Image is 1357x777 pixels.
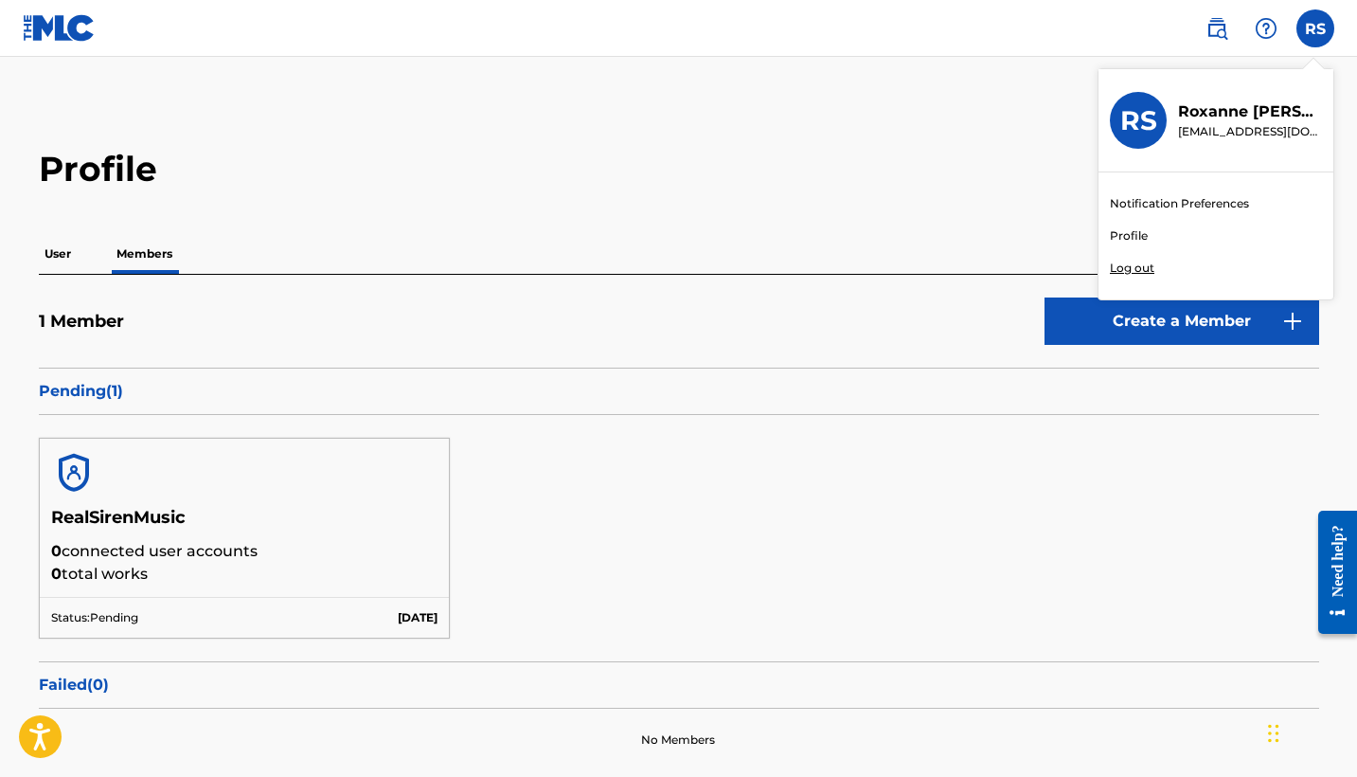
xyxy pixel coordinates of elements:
a: Notification Preferences [1110,195,1249,212]
img: MLC Logo [23,14,96,42]
div: Drag [1268,705,1279,762]
img: account [51,450,97,496]
img: help [1255,17,1277,40]
p: Members [111,234,178,274]
a: Profile [1110,227,1148,244]
p: total works [51,563,438,586]
p: [DATE] [398,609,437,626]
span: 0 [51,565,62,583]
p: Pending ( 1 ) [39,380,1319,403]
iframe: Chat Widget [1262,686,1357,777]
a: Public Search [1198,9,1236,47]
h5: RealSirenMusic [51,507,438,540]
p: Status: Pending [51,609,138,626]
div: User Menu [1296,9,1334,47]
p: officialroxiesanti@gmail.com [1178,123,1322,140]
img: 9d2ae6d4665cec9f34b9.svg [1281,310,1304,333]
p: User [39,234,77,274]
p: Log out [1110,260,1154,277]
h2: Profile [39,148,1319,190]
p: connected user accounts [51,540,438,563]
p: Failed ( 0 ) [39,674,1319,696]
div: Help [1247,9,1285,47]
h3: RS [1120,104,1157,137]
a: Create a Member [1045,298,1319,345]
span: 0 [51,542,62,560]
p: No Members [641,732,715,749]
h5: 1 Member [39,311,124,333]
iframe: Resource Center [1304,492,1357,654]
p: Roxanne Santiago [1178,100,1322,123]
img: search [1205,17,1228,40]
